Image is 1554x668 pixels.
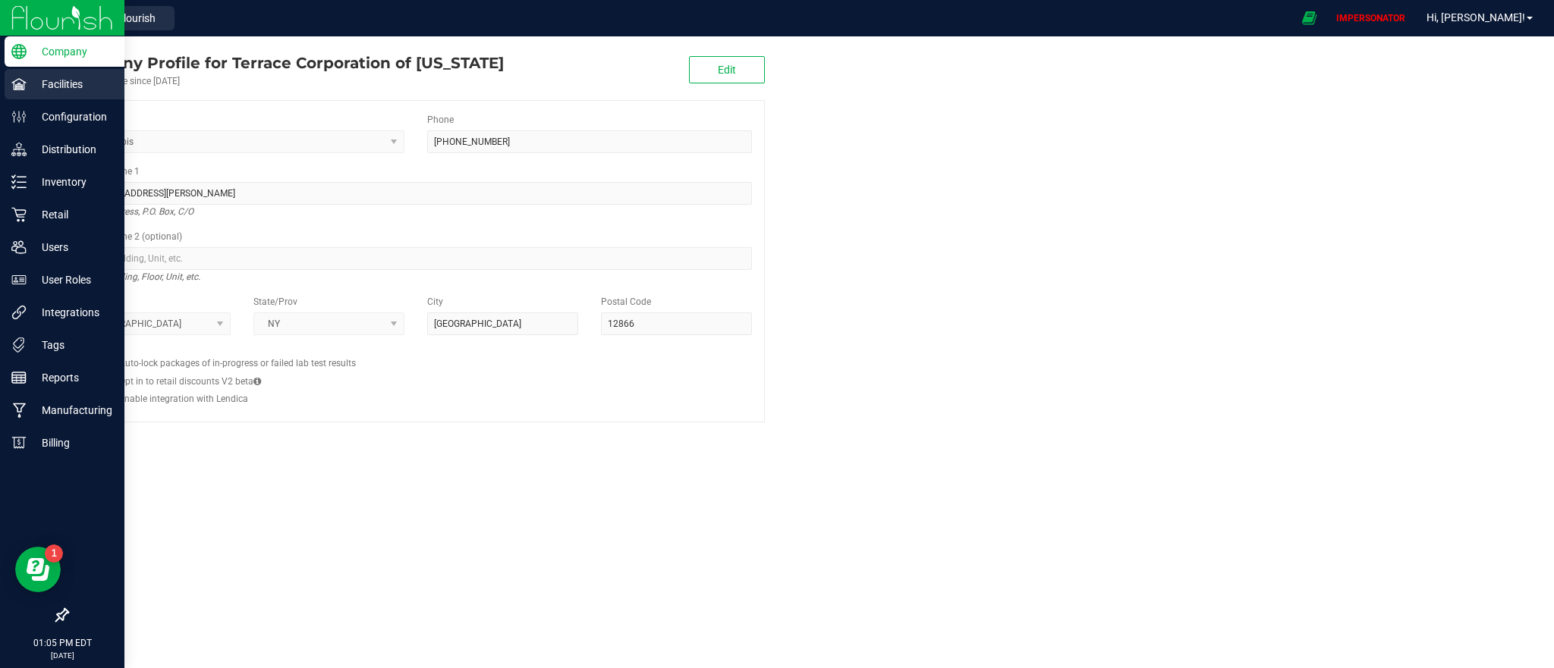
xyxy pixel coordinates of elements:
[11,305,27,320] inline-svg: Integrations
[67,74,504,88] div: Account active since [DATE]
[27,108,118,126] p: Configuration
[80,347,752,356] h2: Configs
[1292,3,1326,33] span: Open Ecommerce Menu
[119,392,248,406] label: Enable integration with Lendica
[718,64,736,76] span: Edit
[11,174,27,190] inline-svg: Inventory
[11,77,27,92] inline-svg: Facilities
[427,295,443,309] label: City
[27,336,118,354] p: Tags
[27,42,118,61] p: Company
[11,337,27,353] inline-svg: Tags
[80,247,752,270] input: Suite, Building, Unit, etc.
[80,202,193,221] i: Street address, P.O. Box, C/O
[11,142,27,157] inline-svg: Distribution
[427,130,752,153] input: (123) 456-7890
[27,238,118,256] p: Users
[11,435,27,450] inline-svg: Billing
[7,636,118,650] p: 01:05 PM EDT
[427,312,578,335] input: City
[11,207,27,222] inline-svg: Retail
[11,240,27,255] inline-svg: Users
[67,52,504,74] div: Terrace Corporation of New York
[27,434,118,452] p: Billing
[27,271,118,289] p: User Roles
[11,44,27,59] inline-svg: Company
[80,182,752,205] input: Address
[27,303,118,321] p: Integrations
[27,75,118,93] p: Facilities
[15,547,61,592] iframe: Resource center
[601,312,752,335] input: Postal Code
[427,113,454,127] label: Phone
[27,140,118,158] p: Distribution
[7,650,118,661] p: [DATE]
[11,109,27,124] inline-svg: Configuration
[1427,11,1525,24] span: Hi, [PERSON_NAME]!
[27,173,118,191] p: Inventory
[119,356,356,370] label: Auto-lock packages of in-progress or failed lab test results
[253,295,297,309] label: State/Prov
[27,401,118,419] p: Manufacturing
[11,370,27,385] inline-svg: Reports
[689,56,765,83] button: Edit
[11,272,27,287] inline-svg: User Roles
[601,295,651,309] label: Postal Code
[45,544,63,563] iframe: Resource center unread badge
[80,230,182,243] label: Address Line 2 (optional)
[1330,11,1411,25] p: IMPERSONATOR
[119,375,261,388] label: Opt in to retail discounts V2 beta
[27,368,118,387] p: Reports
[27,205,118,224] p: Retail
[80,268,200,286] i: Suite, Building, Floor, Unit, etc.
[11,403,27,418] inline-svg: Manufacturing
